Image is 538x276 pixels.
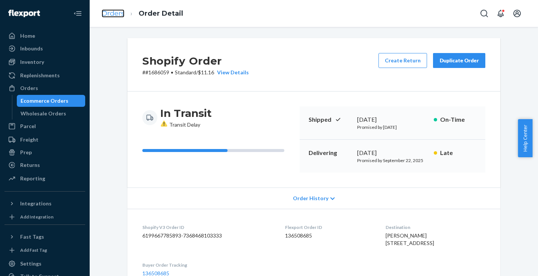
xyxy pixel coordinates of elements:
[20,123,36,130] div: Parcel
[440,149,476,157] p: Late
[20,175,45,182] div: Reporting
[20,247,47,253] div: Add Fast Tag
[386,224,485,230] dt: Destination
[20,260,41,267] div: Settings
[160,121,200,128] span: Transit Delay
[142,232,273,239] dd: 6199667785893-7368468103333
[20,161,40,169] div: Returns
[439,57,479,64] div: Duplicate Order
[386,232,434,246] span: [PERSON_NAME] [STREET_ADDRESS]
[20,72,60,79] div: Replenishments
[214,69,249,76] button: View Details
[309,149,351,157] p: Delivering
[96,3,189,25] ol: breadcrumbs
[139,9,183,18] a: Order Detail
[4,198,85,210] button: Integrations
[4,134,85,146] a: Freight
[293,195,328,202] span: Order History
[4,173,85,184] a: Reporting
[4,159,85,171] a: Returns
[357,124,428,130] p: Promised by [DATE]
[70,6,85,21] button: Close Navigation
[21,110,66,117] div: Wholesale Orders
[20,214,53,220] div: Add Integration
[20,58,44,66] div: Inventory
[4,69,85,81] a: Replenishments
[17,95,86,107] a: Ecommerce Orders
[20,233,44,241] div: Fast Tags
[20,45,43,52] div: Inbounds
[20,136,38,143] div: Freight
[175,69,196,75] span: Standard
[160,106,212,120] h3: In Transit
[8,10,40,17] img: Flexport logo
[4,43,85,55] a: Inbounds
[4,82,85,94] a: Orders
[433,53,485,68] button: Duplicate Order
[4,258,85,270] a: Settings
[142,224,273,230] dt: Shopify V3 Order ID
[357,115,428,124] div: [DATE]
[285,224,373,230] dt: Flexport Order ID
[493,6,508,21] button: Open notifications
[4,146,85,158] a: Prep
[4,120,85,132] a: Parcel
[20,84,38,92] div: Orders
[20,200,52,207] div: Integrations
[477,6,492,21] button: Open Search Box
[20,149,32,156] div: Prep
[4,30,85,42] a: Home
[142,69,249,76] p: # #1686059 / $11.16
[17,108,86,120] a: Wholesale Orders
[4,246,85,255] a: Add Fast Tag
[102,9,124,18] a: Orders
[142,53,249,69] h2: Shopify Order
[20,32,35,40] div: Home
[285,232,373,239] dd: 136508685
[171,69,173,75] span: •
[518,119,532,157] button: Help Center
[357,149,428,157] div: [DATE]
[21,97,68,105] div: Ecommerce Orders
[4,56,85,68] a: Inventory
[510,6,525,21] button: Open account menu
[309,115,351,124] p: Shipped
[357,157,428,164] p: Promised by September 22, 2025
[4,231,85,243] button: Fast Tags
[378,53,427,68] button: Create Return
[142,262,273,268] dt: Buyer Order Tracking
[440,115,476,124] p: On-Time
[4,213,85,221] a: Add Integration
